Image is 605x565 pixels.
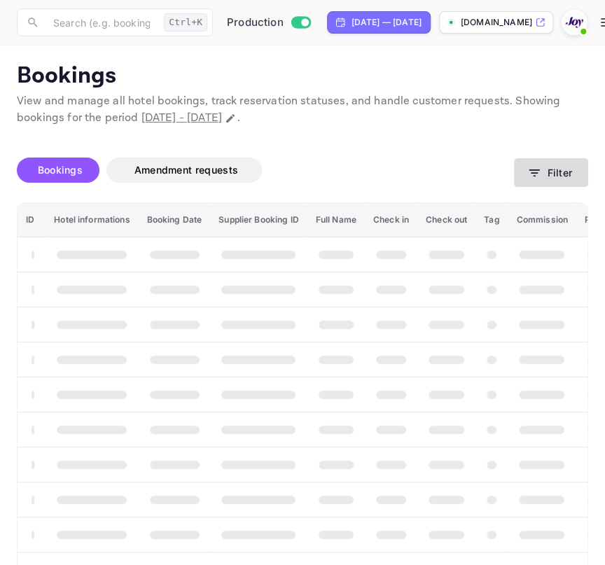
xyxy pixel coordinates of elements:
[352,16,422,29] div: [DATE] — [DATE]
[139,203,211,237] th: Booking Date
[141,111,222,125] span: [DATE] - [DATE]
[227,15,284,31] span: Production
[461,16,532,29] p: [DOMAIN_NAME]
[46,203,138,237] th: Hotel informations
[508,203,576,237] th: Commission
[223,111,237,125] button: Change date range
[514,158,588,187] button: Filter
[17,93,588,127] p: View and manage all hotel bookings, track reservation statuses, and handle customer requests. Sho...
[475,203,508,237] th: Tag
[221,15,316,31] div: Switch to Sandbox mode
[307,203,365,237] th: Full Name
[134,164,238,176] span: Amendment requests
[365,203,417,237] th: Check in
[164,13,207,32] div: Ctrl+K
[210,203,307,237] th: Supplier Booking ID
[38,164,83,176] span: Bookings
[17,158,514,183] div: account-settings tabs
[45,8,158,36] input: Search (e.g. bookings, documentation)
[17,62,588,90] p: Bookings
[417,203,475,237] th: Check out
[18,203,46,237] th: ID
[563,11,585,34] img: With Joy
